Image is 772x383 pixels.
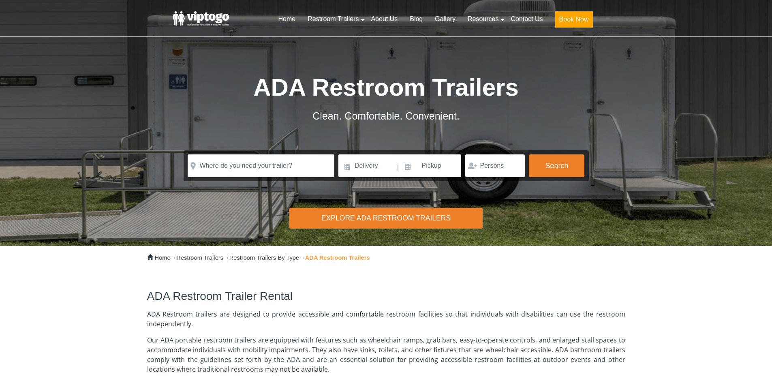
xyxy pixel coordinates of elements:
[229,255,299,261] a: Restroom Trailers By Type
[365,10,404,28] a: About Us
[505,10,549,28] a: Contact Us
[147,309,625,329] p: ADA Restroom trailers are designed to provide accessible and comfortable restroom facilities so t...
[397,154,399,180] span: |
[147,290,625,303] h2: ADA Restroom Trailer Rental
[272,10,302,28] a: Home
[429,10,462,28] a: Gallery
[400,154,462,177] input: Pickup
[289,208,482,229] div: Explore ADA Restroom Trailers
[529,154,584,177] button: Search
[253,74,519,101] span: ADA Restroom Trailers
[176,255,223,261] a: Restroom Trailers
[338,154,396,177] input: Delivery
[462,10,505,28] a: Resources
[549,10,599,32] a: Book Now
[404,10,429,28] a: Blog
[465,154,525,177] input: Persons
[155,255,171,261] a: Home
[555,11,593,28] button: Book Now
[188,154,334,177] input: Where do you need your trailer?
[312,110,460,122] span: Clean. Comfortable. Convenient.
[155,255,370,261] span: → → →
[147,335,625,374] p: Our ADA portable restroom trailers are equipped with features such as wheelchair ramps, grab bars...
[302,10,365,28] a: Restroom Trailers
[305,255,370,261] strong: ADA Restroom Trailers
